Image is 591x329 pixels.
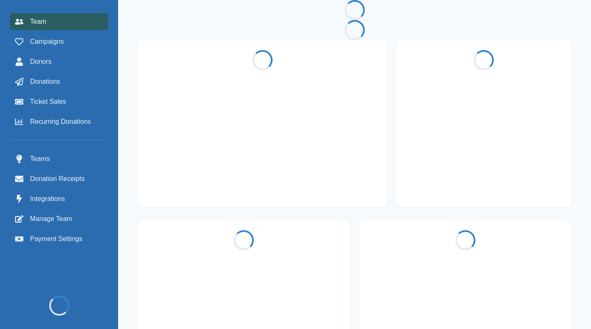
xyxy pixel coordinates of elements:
[30,37,64,47] span: Campaigns
[10,211,108,227] a: Manage Team
[30,174,85,184] span: Donation Receipts
[10,231,108,247] a: Payment Settings
[30,154,50,164] span: Teams
[30,57,52,67] span: Donors
[10,113,108,130] a: Recurring Donations
[10,171,108,187] a: Donation Receipts
[30,117,91,127] span: Recurring Donations
[10,191,108,207] a: Integrations
[10,33,108,50] a: Campaigns
[30,214,72,224] span: Manage Team
[30,194,65,204] span: Integrations
[10,151,108,167] a: Teams
[30,234,82,244] span: Payment Settings
[10,93,108,110] a: Ticket Sales
[30,77,60,87] span: Donations
[10,73,108,90] a: Donations
[30,17,46,27] span: Team
[30,97,66,107] span: Ticket Sales
[10,13,108,30] a: Team
[10,53,108,70] a: Donors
